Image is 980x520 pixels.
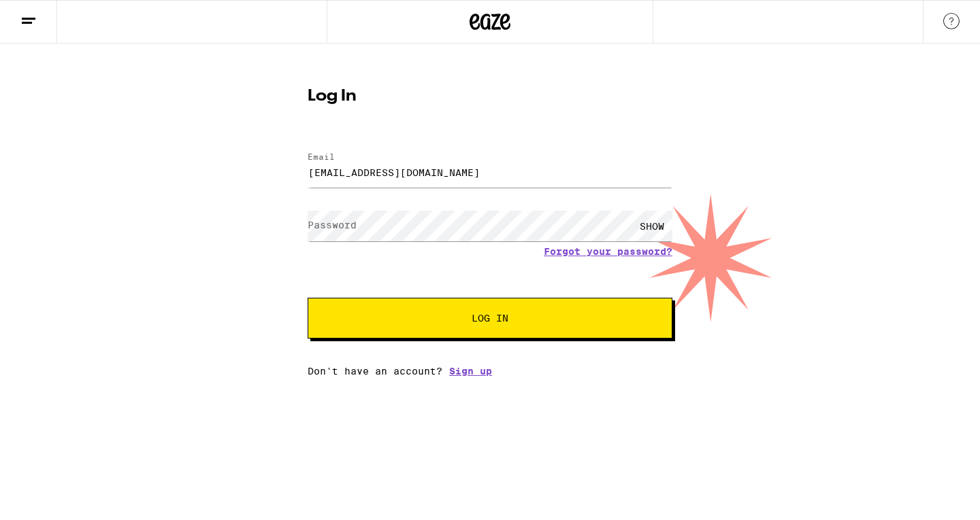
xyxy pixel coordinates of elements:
[308,366,672,377] div: Don't have an account?
[472,313,508,323] span: Log In
[308,220,357,230] label: Password
[308,298,672,339] button: Log In
[544,246,672,257] a: Forgot your password?
[449,366,492,377] a: Sign up
[308,157,672,188] input: Email
[308,152,335,161] label: Email
[632,211,672,241] div: SHOW
[8,10,98,20] span: Hi. Need any help?
[308,88,672,105] h1: Log In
